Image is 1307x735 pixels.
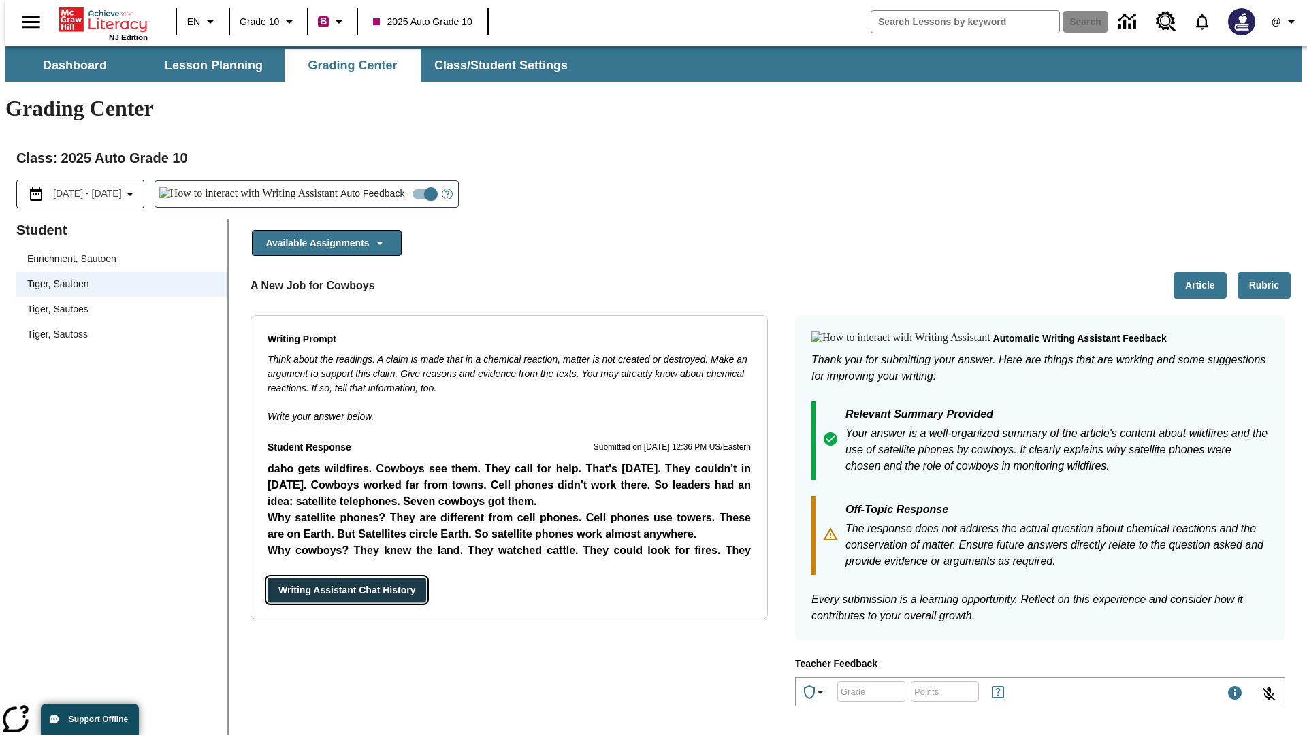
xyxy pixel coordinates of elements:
img: Avatar [1228,8,1255,35]
span: Support Offline [69,715,128,724]
p: Why satellite phones? They are different from cell phones. Cell phones use towers. These are on E... [268,510,751,542]
span: Tiger, Sautoen [27,277,216,291]
a: Notifications [1184,4,1220,39]
svg: Collapse Date Range Filter [122,186,138,202]
button: Support Offline [41,704,139,735]
h2: Class : 2025 Auto Grade 10 [16,147,1291,169]
button: Open side menu [11,2,51,42]
button: Class/Student Settings [423,49,579,82]
input: search field [871,11,1059,33]
button: Rubric, Will open in new tab [1238,272,1291,299]
span: NJ Edition [109,33,148,42]
p: Submitted on [DATE] 12:36 PM US/Eastern [594,441,751,455]
button: Profile/Settings [1263,10,1307,34]
button: Achievements [796,679,834,706]
span: Grade 10 [240,15,279,29]
div: SubNavbar [5,46,1302,82]
p: Teacher Feedback [795,657,1285,672]
span: B [320,13,327,30]
div: Tiger, Sautoes [16,297,227,322]
a: Resource Center, Will open in new tab [1148,3,1184,40]
span: Tiger, Sautoes [27,302,216,316]
button: Writing Assistant Chat History [268,578,426,603]
div: SubNavbar [5,49,580,82]
p: The response does not address the actual question about chemical reactions and the conservation o... [845,521,1269,570]
button: Rules for Earning Points and Achievements, Will open in new tab [984,679,1012,706]
div: Home [59,5,148,42]
button: Article, Will open in new tab [1174,272,1227,299]
p: Automatic writing assistant feedback [993,331,1167,346]
p: Off-Topic Response [845,502,1269,521]
div: Maximum 1000 characters Press Escape to exit toolbar and use left and right arrow keys to access ... [1227,685,1243,704]
div: Enrichment, Sautoen [16,246,227,272]
span: Tiger, Sautoss [27,327,216,342]
p: Student [16,219,227,241]
button: Dashboard [7,49,143,82]
p: Student Response [268,461,751,561]
p: Thank you for submitting your answer. Here are things that are working and some suggestions for i... [811,352,1269,385]
p: Student Response [268,440,351,455]
h1: Grading Center [5,96,1302,121]
span: 2025 Auto Grade 10 [373,15,472,29]
input: Points: Must be equal to or less than 25. [911,673,979,709]
img: How to interact with Writing Assistant [159,187,338,201]
button: Language: EN, Select a language [181,10,225,34]
button: Grading Center [285,49,421,82]
button: Open Help for Writing Assistant [436,181,458,207]
button: Click to activate and allow voice recognition [1253,678,1285,710]
a: Data Center [1110,3,1148,41]
div: Points: Must be equal to or less than 25. [911,681,979,702]
button: Grade: Grade 10, Select a grade [234,10,303,34]
span: [DATE] - [DATE] [53,186,122,201]
p: Every submission is a learning opportunity. Reflect on this experience and consider how it contri... [811,591,1269,624]
span: EN [187,15,200,29]
p: Relevant Summary Provided [845,406,1269,425]
div: Tiger, Sautoss [16,322,227,347]
p: A New Job for Cowboys [251,278,375,294]
img: How to interact with Writing Assistant [811,331,990,345]
input: Grade: Letters, numbers, %, + and - are allowed. [837,673,905,709]
a: Home [59,6,148,33]
button: Select a new avatar [1220,4,1263,39]
p: Why cowboys? They knew the land. They watched cattle. They could look for fires. They could call ... [268,542,751,575]
p: Think about the readings. A claim is made that in a chemical reaction, matter is not created or d... [268,353,751,395]
div: Tiger, Sautoen [16,272,227,297]
button: Lesson Planning [146,49,282,82]
button: Available Assignments [252,230,402,257]
p: Writing Prompt [268,332,751,347]
div: Write your answer below. [268,353,751,424]
span: Auto Feedback [340,186,404,201]
p: Your answer is a well-organized summary of the article's content about wildfires and the use of s... [845,425,1269,474]
button: Select the date range menu item [22,186,138,202]
button: Boost Class color is violet red. Change class color [312,10,353,34]
p: daho gets wildfires. Cowboys see them. They call for help. That's [DATE]. They couldn't in [DATE]... [268,461,751,510]
span: @ [1271,15,1280,29]
span: Enrichment, Sautoen [27,252,216,266]
div: Grade: Letters, numbers, %, + and - are allowed. [837,681,905,702]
